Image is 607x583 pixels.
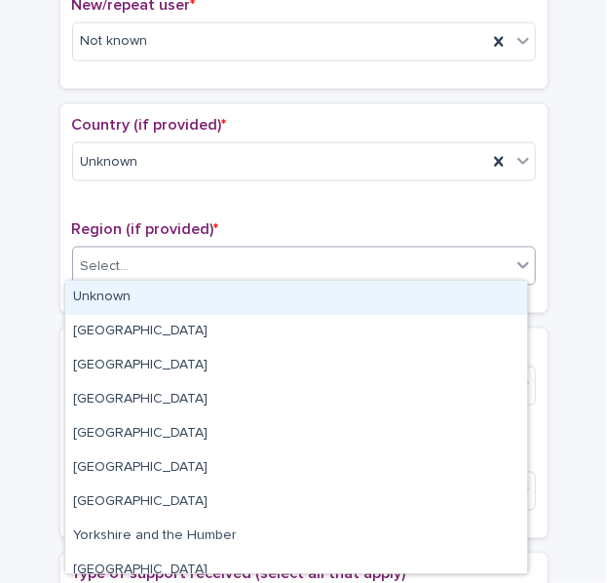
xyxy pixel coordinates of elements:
[65,486,527,520] div: North East
[72,117,227,133] span: Country (if provided)
[65,315,527,349] div: Greater London
[65,451,527,486] div: North West
[65,520,527,554] div: Yorkshire and the Humber
[72,566,406,582] span: Type of support received (select all that apply)
[65,281,527,315] div: Unknown
[72,221,219,237] span: Region (if provided)
[81,256,130,277] div: Select...
[65,349,527,383] div: South East
[81,31,148,52] span: Not known
[65,383,527,417] div: South West
[81,152,138,173] span: Unknown
[65,417,527,451] div: West Midlands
